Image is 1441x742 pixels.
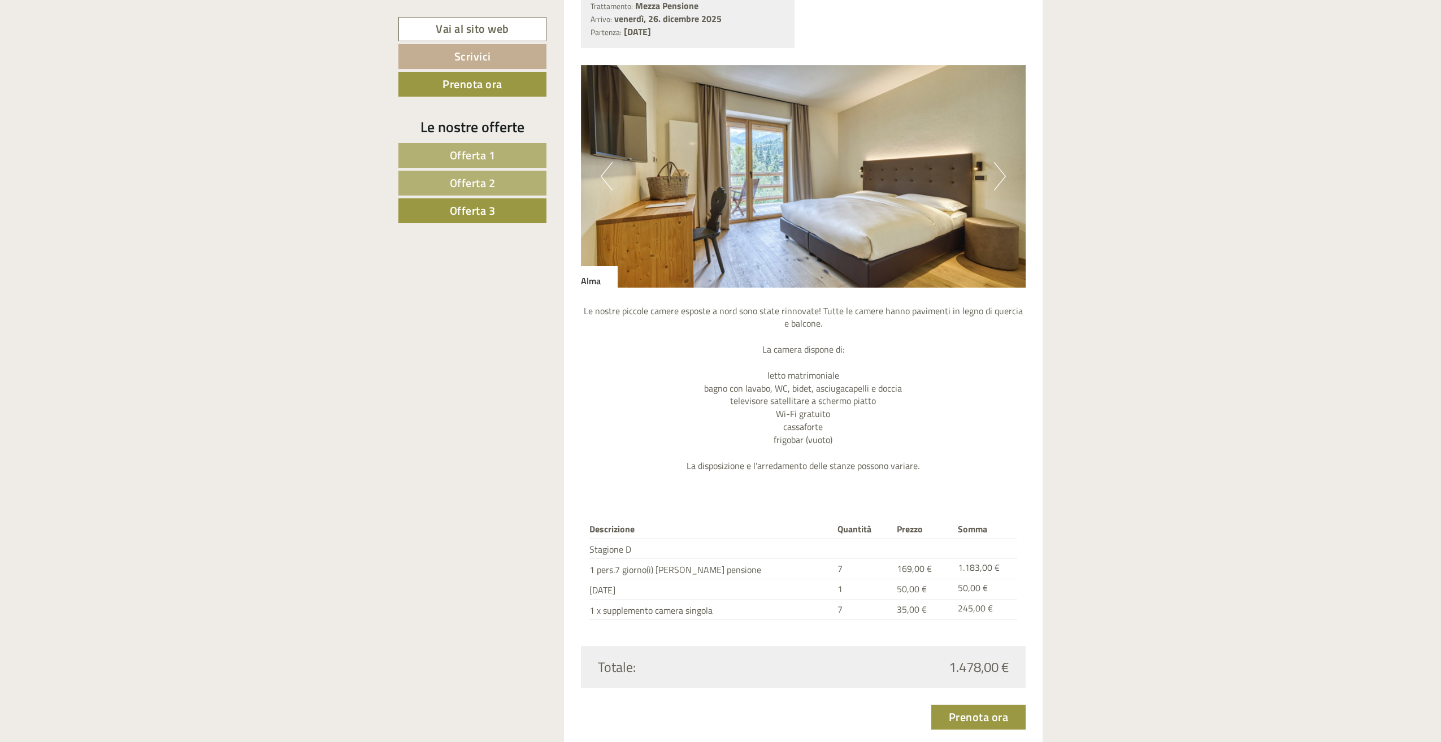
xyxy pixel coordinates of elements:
small: Partenza: [591,27,622,38]
small: Arrivo: [591,14,612,25]
td: 245,00 € [953,599,1017,619]
th: Quantità [833,520,892,538]
div: Alma [581,266,618,288]
small: Trattamento: [591,1,633,12]
td: 7 [833,559,892,579]
td: 50,00 € [953,579,1017,600]
span: Offerta 3 [450,202,496,219]
td: 1.183,00 € [953,559,1017,579]
p: Le nostre piccole camere esposte a nord sono state rinnovate! Tutte le camere hanno pavimenti in ... [581,305,1026,472]
span: Offerta 1 [450,146,496,164]
span: 1.478,00 € [949,657,1009,676]
b: [DATE] [624,25,651,38]
a: Prenota ora [398,72,546,97]
b: venerdì, 26. dicembre 2025 [614,12,722,25]
td: Stagione D [589,539,833,559]
th: Somma [953,520,1017,538]
div: Totale: [589,657,804,676]
td: 1 [833,579,892,600]
td: 1 x supplemento camera singola [589,599,833,619]
button: Previous [601,162,613,190]
a: Prenota ora [931,705,1026,730]
th: Prezzo [892,520,953,538]
span: 35,00 € [897,602,927,616]
div: Le nostre offerte [398,116,546,137]
span: Offerta 2 [450,174,496,192]
img: image [581,65,1026,288]
a: Scrivici [398,44,546,69]
td: 1 pers.7 giorno(i) [PERSON_NAME] pensione [589,559,833,579]
td: [DATE] [589,579,833,600]
td: 7 [833,599,892,619]
th: Descrizione [589,520,833,538]
span: 50,00 € [897,582,927,596]
span: 169,00 € [897,562,932,575]
a: Vai al sito web [398,17,546,41]
button: Next [994,162,1006,190]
